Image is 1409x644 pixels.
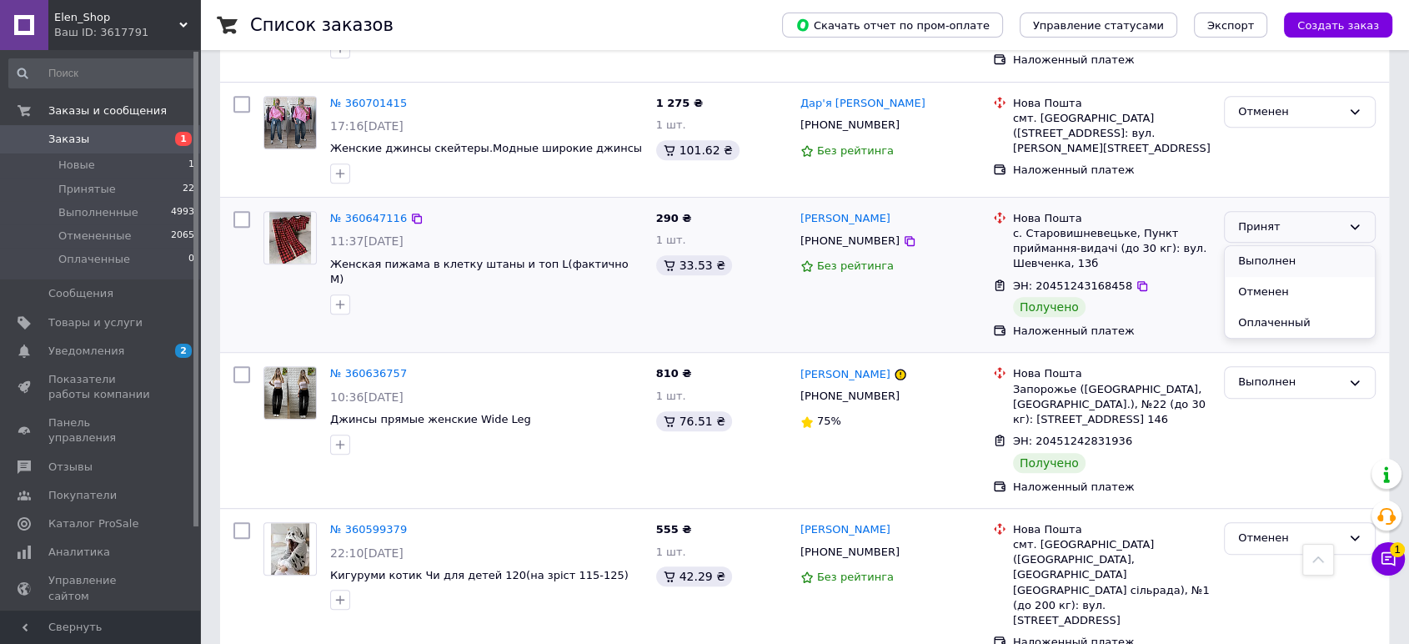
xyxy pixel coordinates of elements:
[1390,542,1405,557] span: 1
[48,415,154,445] span: Панель управления
[656,212,692,224] span: 290 ₴
[264,367,316,419] img: Фото товару
[175,344,192,358] span: 2
[800,367,890,383] a: [PERSON_NAME]
[797,385,903,407] div: [PHONE_NUMBER]
[1033,19,1164,32] span: Управление статусами
[54,10,179,25] span: Elen_Shop
[264,97,316,148] img: Фото товару
[250,15,394,35] h1: Список заказов
[330,142,642,154] a: Женские джинсы скейтеры.Модные широкие джинсы
[48,344,124,359] span: Уведомления
[330,258,629,286] a: Женская пижама в клетку штаны и топ L(фактично M)
[800,522,890,538] a: [PERSON_NAME]
[1013,297,1086,317] div: Получено
[330,367,407,380] a: № 360636757
[263,211,317,264] a: Фото товару
[1013,226,1211,272] div: с. Старовишневецьке, Пункт приймання-видачі (до 30 кг): вул. Шевченка, 13б
[656,411,732,431] div: 76.51 ₴
[188,158,194,173] span: 1
[1013,324,1211,339] div: Наложенный платеж
[183,182,194,197] span: 22
[656,523,692,536] span: 555 ₴
[782,13,1003,38] button: Скачать отчет по пром-оплате
[188,252,194,267] span: 0
[48,516,138,531] span: Каталог ProSale
[1013,111,1211,157] div: смт. [GEOGRAPHIC_DATA] ([STREET_ADDRESS]: вул. [PERSON_NAME][STREET_ADDRESS]
[48,545,110,560] span: Аналитика
[800,211,890,227] a: [PERSON_NAME]
[1013,96,1211,111] div: Нова Пошта
[1013,53,1211,68] div: Наложенный платеж
[330,569,629,581] a: Кигуруми котик Чи для детей 120(на зріст 115-125)
[1013,480,1211,495] div: Наложенный платеж
[271,523,310,575] img: Фото товару
[797,114,903,136] div: [PHONE_NUMBER]
[817,144,894,157] span: Без рейтинга
[1013,435,1132,447] span: ЭН: 20451242831936
[263,366,317,420] a: Фото товару
[48,103,167,118] span: Заказы и сообщения
[330,119,404,133] span: 17:16[DATE]
[1238,530,1341,547] div: Отменен
[656,546,686,558] span: 1 шт.
[1194,13,1267,38] button: Экспорт
[1297,19,1379,32] span: Создать заказ
[58,252,130,267] span: Оплаченные
[330,212,407,224] a: № 360647116
[1284,13,1392,38] button: Создать заказ
[171,205,194,220] span: 4993
[656,234,686,246] span: 1 шт.
[48,286,113,301] span: Сообщения
[1013,163,1211,178] div: Наложенный платеж
[58,182,116,197] span: Принятые
[1013,366,1211,381] div: Нова Пошта
[48,488,117,503] span: Покупатели
[269,212,312,264] img: Фото товару
[1207,19,1254,32] span: Экспорт
[656,390,686,402] span: 1 шт.
[58,205,138,220] span: Выполненные
[175,132,192,146] span: 1
[656,255,732,275] div: 33.53 ₴
[1225,246,1375,277] li: Выполнен
[171,229,194,244] span: 2065
[1225,277,1375,308] li: Отменен
[58,158,95,173] span: Новые
[800,96,925,112] a: Дар'я [PERSON_NAME]
[795,18,990,33] span: Скачать отчет по пром-оплате
[8,58,196,88] input: Поиск
[1013,382,1211,428] div: Запорожье ([GEOGRAPHIC_DATA], [GEOGRAPHIC_DATA].), №22 (до 30 кг): [STREET_ADDRESS] 146
[1013,279,1132,292] span: ЭН: 20451243168458
[817,259,894,272] span: Без рейтинга
[48,460,93,475] span: Отзывы
[330,546,404,560] span: 22:10[DATE]
[48,372,154,402] span: Показатели работы компании
[1267,18,1392,31] a: Создать заказ
[263,96,317,149] a: Фото товару
[48,573,154,603] span: Управление сайтом
[656,367,692,380] span: 810 ₴
[1013,211,1211,226] div: Нова Пошта
[797,541,903,563] div: [PHONE_NUMBER]
[330,413,531,425] a: Джинсы прямые женские Wide Leg
[330,234,404,248] span: 11:37[DATE]
[797,230,903,252] div: [PHONE_NUMBER]
[1013,522,1211,537] div: Нова Пошта
[58,229,131,244] span: Отмененные
[330,390,404,404] span: 10:36[DATE]
[817,571,894,583] span: Без рейтинга
[656,97,703,109] span: 1 275 ₴
[1238,219,1341,236] div: Принят
[656,566,732,586] div: 42.29 ₴
[656,118,686,131] span: 1 шт.
[54,25,200,40] div: Ваш ID: 3617791
[656,140,740,160] div: 101.62 ₴
[1020,13,1177,38] button: Управление статусами
[330,97,407,109] a: № 360701415
[330,523,407,536] a: № 360599379
[1013,453,1086,473] div: Получено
